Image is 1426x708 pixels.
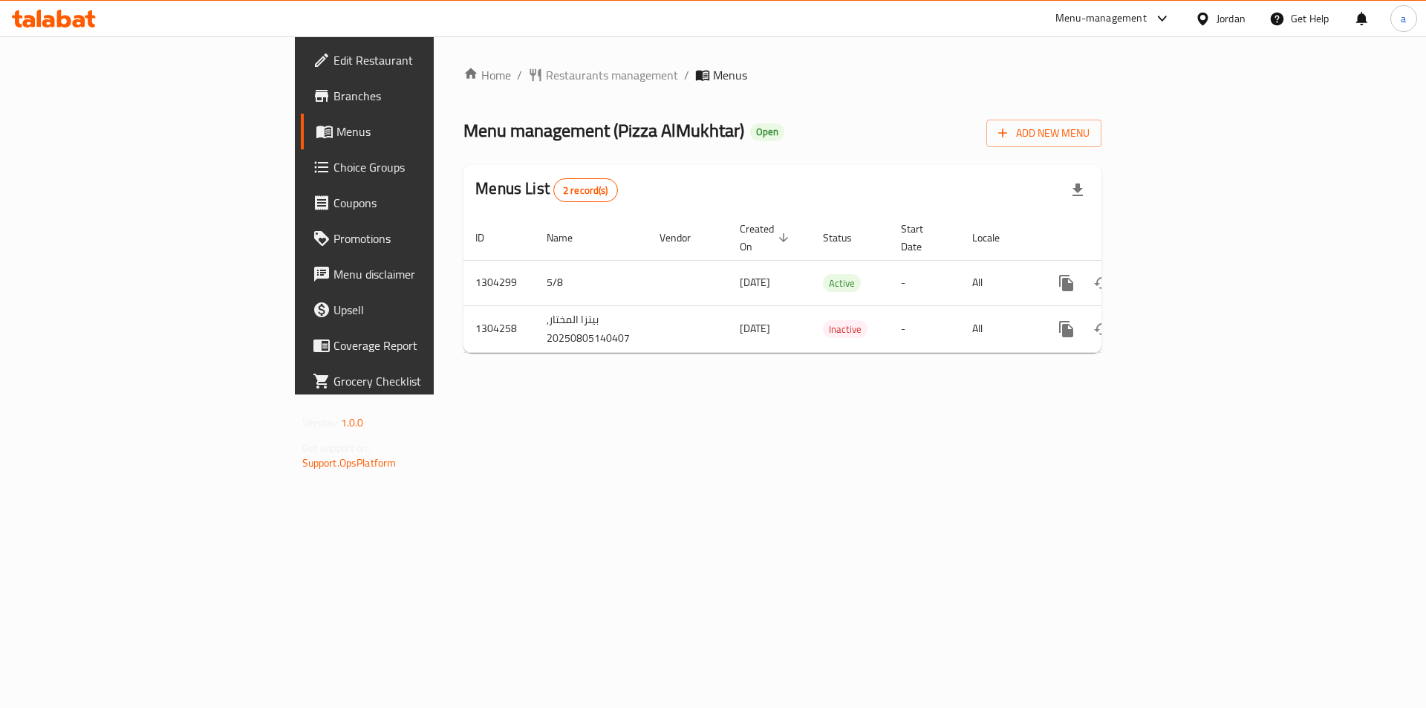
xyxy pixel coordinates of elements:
div: Open [750,123,784,141]
div: Jordan [1217,10,1246,27]
span: Active [823,275,861,292]
span: 1.0.0 [341,413,364,432]
span: Grocery Checklist [333,372,521,390]
a: Menus [301,114,533,149]
span: Promotions [333,230,521,247]
td: - [889,260,960,305]
span: Edit Restaurant [333,51,521,69]
td: All [960,305,1037,352]
span: [DATE] [740,273,770,292]
span: Upsell [333,301,521,319]
li: / [684,66,689,84]
td: 5/8 [535,260,648,305]
button: Change Status [1084,265,1120,301]
table: enhanced table [463,215,1203,353]
a: Grocery Checklist [301,363,533,399]
h2: Menus List [475,178,617,202]
span: ID [475,229,504,247]
td: بيتزا المختار, 20250805140407 [535,305,648,352]
td: - [889,305,960,352]
span: Status [823,229,871,247]
div: Inactive [823,320,867,338]
nav: breadcrumb [463,66,1101,84]
span: Coverage Report [333,337,521,354]
th: Actions [1037,215,1203,261]
span: Restaurants management [546,66,678,84]
button: Add New Menu [986,120,1101,147]
div: Export file [1060,172,1095,208]
button: Change Status [1084,311,1120,347]
a: Upsell [301,292,533,328]
span: Version: [302,413,339,432]
span: Coupons [333,194,521,212]
a: Choice Groups [301,149,533,185]
span: Inactive [823,321,867,338]
button: more [1049,311,1084,347]
span: Vendor [660,229,710,247]
span: 2 record(s) [554,184,617,198]
td: All [960,260,1037,305]
a: Support.OpsPlatform [302,453,397,472]
span: Menus [336,123,521,140]
span: a [1401,10,1406,27]
span: Open [750,126,784,138]
a: Coverage Report [301,328,533,363]
a: Menu disclaimer [301,256,533,292]
div: Active [823,274,861,292]
span: Branches [333,87,521,105]
span: Locale [972,229,1019,247]
span: Name [547,229,592,247]
a: Promotions [301,221,533,256]
a: Coupons [301,185,533,221]
span: Get support on: [302,438,371,458]
span: [DATE] [740,319,770,338]
a: Edit Restaurant [301,42,533,78]
span: Menu disclaimer [333,265,521,283]
div: Menu-management [1055,10,1147,27]
span: Choice Groups [333,158,521,176]
a: Branches [301,78,533,114]
span: Menus [713,66,747,84]
span: Menu management ( Pizza AlMukhtar ) [463,114,744,147]
a: Restaurants management [528,66,678,84]
button: more [1049,265,1084,301]
span: Start Date [901,220,942,256]
span: Add New Menu [998,124,1090,143]
span: Created On [740,220,793,256]
div: Total records count [553,178,618,202]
